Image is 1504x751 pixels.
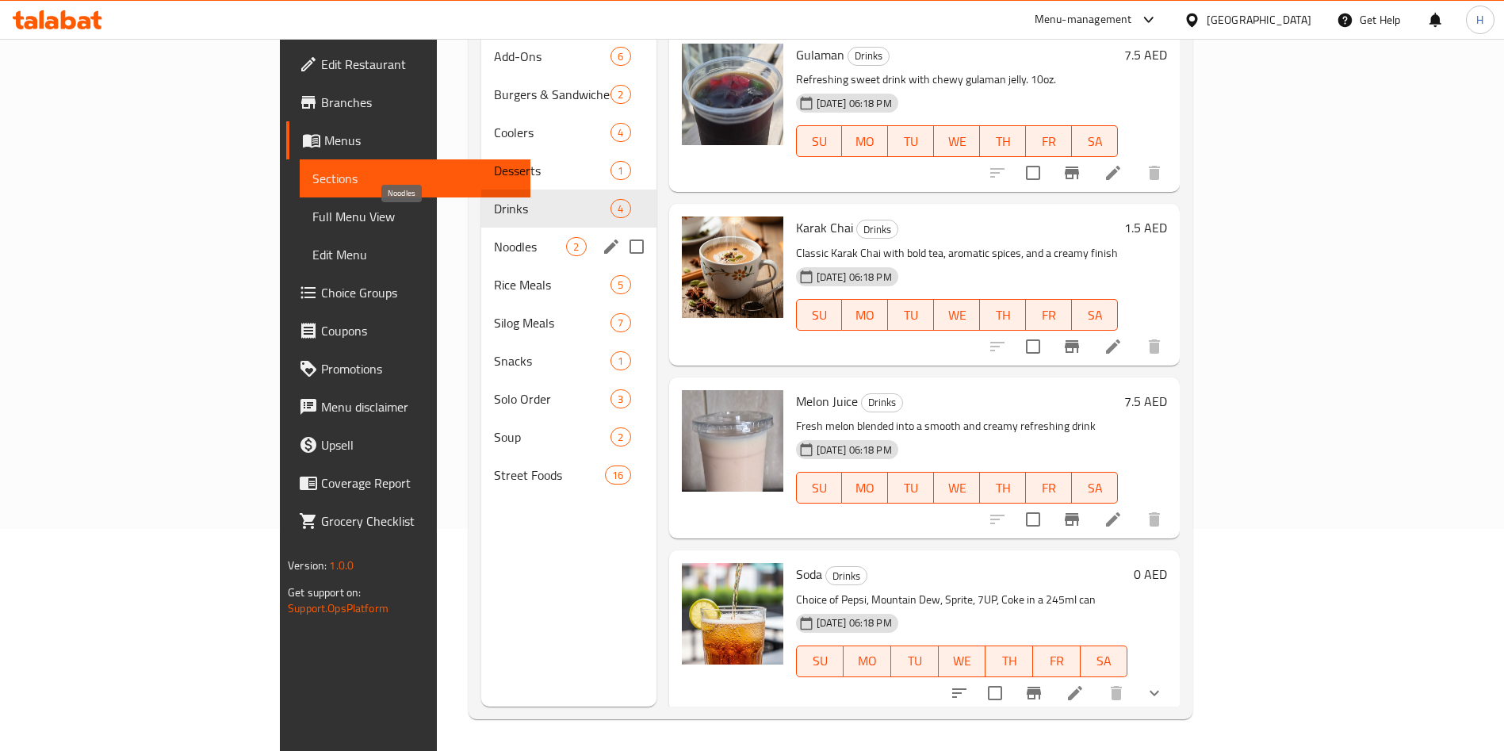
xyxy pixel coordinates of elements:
span: Version: [288,555,327,576]
span: Rice Meals [494,275,610,294]
div: Drinks4 [481,190,656,228]
button: SU [796,125,843,157]
span: 2 [567,239,585,255]
button: FR [1026,125,1072,157]
div: Menu-management [1035,10,1132,29]
span: TU [894,477,928,500]
span: FR [1039,649,1074,672]
span: WE [940,304,974,327]
span: 2 [611,430,630,445]
span: Select to update [978,676,1012,710]
div: Burgers & Sandwiches2 [481,75,656,113]
p: Choice of Pepsi, Mountain Dew, Sprite, 7UP, Coke in a 245ml can [796,590,1128,610]
span: Choice Groups [321,283,519,302]
div: Add-Ons6 [481,37,656,75]
button: TU [888,125,934,157]
img: Soda [682,563,783,665]
span: FR [1032,477,1066,500]
span: [DATE] 06:18 PM [810,443,898,458]
div: Drinks [825,566,867,585]
button: SU [796,472,843,504]
a: Coupons [286,312,531,350]
span: Get support on: [288,582,361,603]
button: sort-choices [940,674,978,712]
button: SA [1072,472,1118,504]
button: delete [1135,500,1173,538]
button: MO [842,125,888,157]
div: Street Foods [494,466,605,485]
span: Drinks [862,393,902,412]
span: SU [803,477,836,500]
span: Drinks [494,199,610,218]
button: FR [1026,299,1072,331]
a: Edit menu item [1066,684,1085,703]
button: Branch-specific-item [1053,328,1091,366]
span: SU [803,130,836,153]
span: Full Menu View [312,207,519,226]
span: Desserts [494,161,610,180]
div: Soup [494,427,610,446]
button: MO [844,646,891,677]
span: Drinks [848,47,889,65]
div: [GEOGRAPHIC_DATA] [1207,11,1311,29]
div: items [610,389,630,408]
a: Edit menu item [1104,163,1123,182]
div: Solo Order3 [481,380,656,418]
button: Branch-specific-item [1053,154,1091,192]
button: SU [796,299,843,331]
p: Classic Karak Chai with bold tea, aromatic spices, and a creamy finish [796,243,1119,263]
a: Support.OpsPlatform [288,598,388,619]
h6: 1.5 AED [1124,216,1167,239]
span: Snacks [494,351,610,370]
nav: Menu sections [481,31,656,500]
button: TU [891,646,939,677]
a: Branches [286,83,531,121]
span: Solo Order [494,389,610,408]
div: Noodles2edit [481,228,656,266]
span: Coverage Report [321,473,519,492]
div: items [610,275,630,294]
span: Noodles [494,237,566,256]
img: Gulaman [682,44,783,145]
a: Coverage Report [286,464,531,502]
div: items [610,351,630,370]
button: TH [980,472,1026,504]
span: Promotions [321,359,519,378]
button: MO [842,299,888,331]
span: 6 [611,49,630,64]
a: Promotions [286,350,531,388]
div: items [610,123,630,142]
button: FR [1026,472,1072,504]
button: MO [842,472,888,504]
span: Drinks [826,567,867,585]
span: Select to update [1016,503,1050,536]
span: 4 [611,201,630,216]
span: TU [894,130,928,153]
div: items [610,427,630,446]
span: Karak Chai [796,216,853,239]
button: WE [934,125,980,157]
a: Full Menu View [300,197,531,236]
span: MO [848,130,882,153]
span: MO [848,304,882,327]
span: SU [803,304,836,327]
div: items [610,85,630,104]
div: Silog Meals7 [481,304,656,342]
a: Edit Menu [300,236,531,274]
span: Coolers [494,123,610,142]
button: SA [1081,646,1128,677]
span: WE [940,130,974,153]
span: Select to update [1016,156,1050,190]
span: MO [848,477,882,500]
p: Fresh melon blended into a smooth and creamy refreshing drink [796,416,1119,436]
button: edit [599,235,623,259]
span: FR [1032,304,1066,327]
button: TH [985,646,1033,677]
a: Edit menu item [1104,510,1123,529]
span: [DATE] 06:18 PM [810,615,898,630]
span: Upsell [321,435,519,454]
